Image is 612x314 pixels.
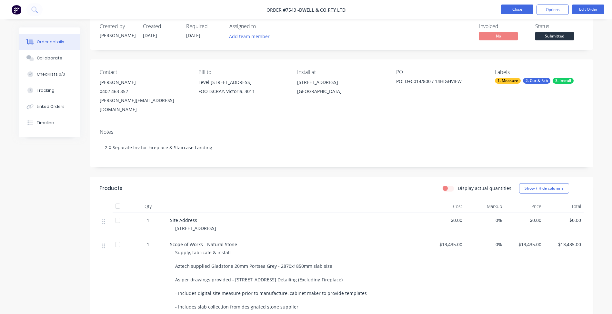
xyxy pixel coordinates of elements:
div: Labels [495,69,583,75]
div: 3. Install [553,78,574,84]
div: Total [544,200,584,213]
div: Markup [465,200,505,213]
span: Submitted [535,32,574,40]
div: Assigned to [229,23,294,29]
div: [PERSON_NAME] [100,32,135,39]
div: [PERSON_NAME][EMAIL_ADDRESS][DOMAIN_NAME] [100,96,188,114]
button: Options [537,5,569,15]
span: $0.00 [428,217,463,224]
a: Dwell & Co Pty Ltd [299,7,346,13]
div: Order details [37,39,64,45]
div: Invoiced [479,23,527,29]
span: 1 [147,217,149,224]
button: Add team member [229,32,273,41]
div: Created by [100,23,135,29]
span: $0.00 [507,217,542,224]
span: Order #7543 - [266,7,299,13]
div: [STREET_ADDRESS][GEOGRAPHIC_DATA] [297,78,386,99]
span: [DATE] [143,32,157,38]
button: Timeline [19,115,80,131]
span: 0% [467,217,502,224]
span: [STREET_ADDRESS] [175,225,216,231]
span: [DATE] [186,32,200,38]
div: Qty [129,200,167,213]
div: Linked Orders [37,104,65,110]
div: PO [396,69,485,75]
button: Submitted [535,32,574,42]
div: Cost [426,200,465,213]
button: Tracking [19,82,80,99]
div: Products [100,184,122,192]
div: Tracking [37,88,55,93]
div: [STREET_ADDRESS] [297,78,386,87]
div: FOOTSCRAY, Victoria, 3011 [198,87,287,96]
button: Checklists 0/0 [19,66,80,82]
div: Collaborate [37,55,62,61]
div: Created [143,23,178,29]
button: Order details [19,34,80,50]
button: Show / Hide columns [519,183,569,194]
div: Notes [100,129,584,135]
span: $13,435.00 [547,241,581,248]
div: Required [186,23,222,29]
span: Supply, fabricate & install Aztech supplied Gladstone 20mm Portsea Grey - 2870x1850mm slab size A... [175,249,367,310]
span: $0.00 [547,217,581,224]
div: 2. Cut & Fab [523,78,550,84]
div: 0402 463 852 [100,87,188,96]
span: $13,435.00 [507,241,542,248]
div: Contact [100,69,188,75]
div: Status [535,23,584,29]
label: Display actual quantities [458,185,511,192]
button: Add team member [226,32,273,41]
div: [GEOGRAPHIC_DATA] [297,87,386,96]
div: [PERSON_NAME] [100,78,188,87]
div: Price [505,200,544,213]
button: Close [501,5,533,14]
span: No [479,32,518,40]
div: Timeline [37,120,54,126]
div: Install at [297,69,386,75]
button: Edit Order [572,5,604,14]
div: 2 X Separate Inv for Fireplace & Staircase Landing [100,138,584,157]
div: 1. Measure [495,78,521,84]
img: Factory [12,5,21,15]
span: 1 [147,241,149,248]
span: Scope of Works - Natural Stone [170,241,237,247]
div: Bill to [198,69,287,75]
div: PO: D+C014/800 / 14HIGHVIEW [396,78,477,87]
div: [PERSON_NAME]0402 463 852[PERSON_NAME][EMAIL_ADDRESS][DOMAIN_NAME] [100,78,188,114]
span: $13,435.00 [428,241,463,248]
button: Collaborate [19,50,80,66]
div: Level [STREET_ADDRESS]FOOTSCRAY, Victoria, 3011 [198,78,287,99]
span: Site Address [170,217,197,223]
span: 0% [467,241,502,248]
div: Level [STREET_ADDRESS] [198,78,287,87]
div: Checklists 0/0 [37,71,65,77]
button: Linked Orders [19,99,80,115]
